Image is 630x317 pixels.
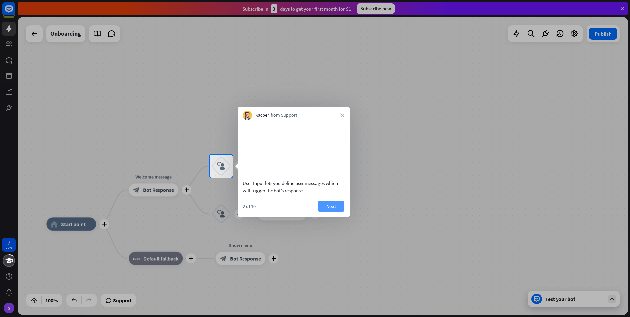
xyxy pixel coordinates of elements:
[5,3,25,22] button: Open LiveChat chat widget
[255,112,269,119] span: Kacper
[217,162,225,170] i: block_user_input
[271,112,297,119] span: from Support
[243,203,256,209] div: 2 of 10
[340,113,344,117] i: close
[243,179,344,194] div: User Input lets you define user messages which will trigger the bot’s response.
[318,201,344,212] button: Next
